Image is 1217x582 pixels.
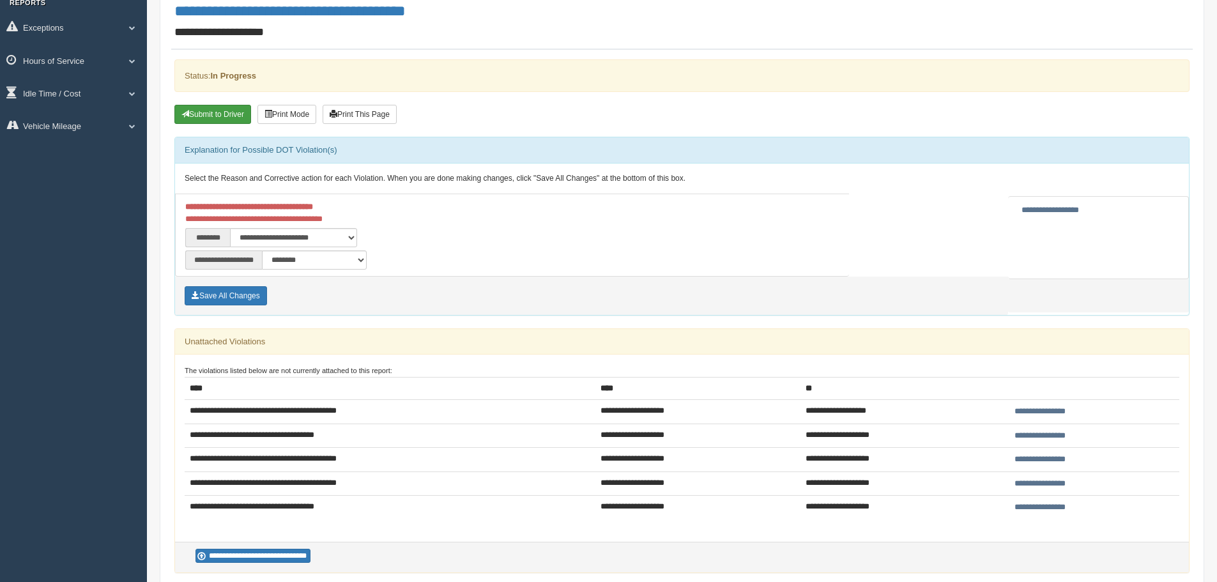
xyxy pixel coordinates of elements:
[174,59,1190,92] div: Status:
[175,329,1189,355] div: Unattached Violations
[185,286,267,305] button: Save
[323,105,397,124] button: Print This Page
[175,164,1189,194] div: Select the Reason and Corrective action for each Violation. When you are done making changes, cli...
[174,105,251,124] button: Submit To Driver
[210,71,256,80] strong: In Progress
[185,367,392,374] small: The violations listed below are not currently attached to this report:
[175,137,1189,163] div: Explanation for Possible DOT Violation(s)
[257,105,316,124] button: Print Mode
